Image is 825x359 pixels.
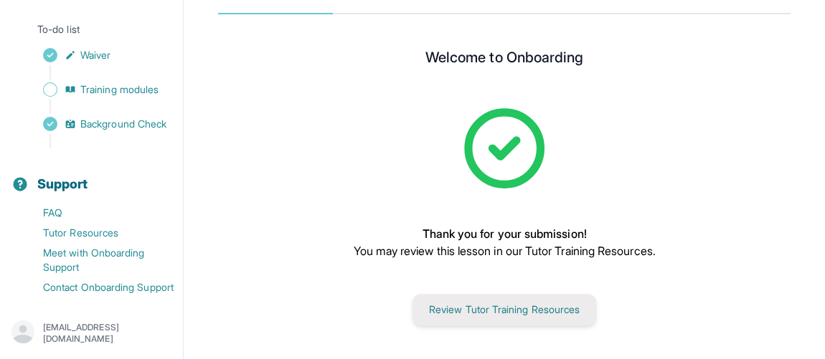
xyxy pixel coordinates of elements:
p: [EMAIL_ADDRESS][DOMAIN_NAME] [43,322,171,345]
a: Tutor Resources [11,223,183,243]
p: To-do list [6,22,177,42]
a: Background Check [11,114,183,134]
a: Meet with Onboarding Support [11,243,183,277]
p: Thank you for your submission! [353,225,655,242]
a: Waiver [11,45,183,65]
button: Review Tutor Training Resources [412,294,596,325]
a: Review Tutor Training Resources [412,302,596,316]
a: Training modules [11,80,183,100]
a: FAQ [11,203,183,223]
p: You may review this lesson in our Tutor Training Resources. [353,242,655,259]
span: Background Check [80,117,166,131]
span: Training modules [80,82,159,97]
a: Contact Onboarding Support [11,277,183,297]
button: [EMAIL_ADDRESS][DOMAIN_NAME] [11,320,171,346]
button: Support [6,151,177,200]
span: Support [37,174,88,194]
span: Waiver [80,48,110,62]
h2: Welcome to Onboarding [425,49,583,72]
